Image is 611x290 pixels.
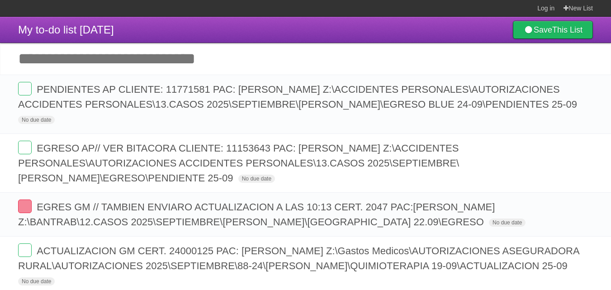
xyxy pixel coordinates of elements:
span: EGRES GM // TAMBIEN ENVIARO ACTUALIZACION A LAS 10:13 CERT. 2047 PAC:[PERSON_NAME] Z:\BANTRAB\12.... [18,201,495,228]
label: Done [18,141,32,154]
label: Done [18,200,32,213]
label: Done [18,243,32,257]
span: ACTUALIZACION GM CERT. 24000125 PAC: [PERSON_NAME] Z:\Gastos Medicos\AUTORIZACIONES ASEGURADORA R... [18,245,579,271]
a: SaveThis List [513,21,593,39]
span: PENDIENTES AP CLIENTE: 11771581 PAC: [PERSON_NAME] Z:\ACCIDENTES PERSONALES\AUTORIZACIONES ACCIDE... [18,84,579,110]
span: No due date [18,277,55,285]
span: My to-do list [DATE] [18,24,114,36]
label: Done [18,82,32,95]
span: No due date [238,175,275,183]
span: No due date [18,116,55,124]
span: No due date [489,219,526,227]
span: EGRESO AP// VER BITACORA CLIENTE: 11153643 PAC: [PERSON_NAME] Z:\ACCIDENTES PERSONALES\AUTORIZACI... [18,143,459,184]
b: This List [552,25,583,34]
